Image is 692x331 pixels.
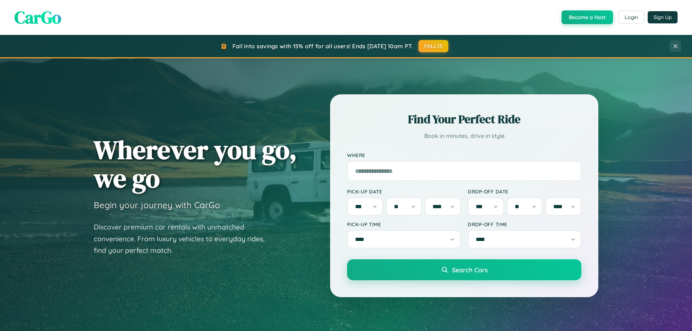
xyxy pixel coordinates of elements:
label: Where [347,152,581,158]
p: Discover premium car rentals with unmatched convenience. From luxury vehicles to everyday rides, ... [94,221,274,256]
h1: Wherever you go, we go [94,135,297,192]
button: Sign Up [648,11,678,23]
label: Pick-up Date [347,188,461,194]
span: Fall into savings with 15% off for all users! Ends [DATE] 10am PT. [232,43,413,50]
label: Pick-up Time [347,221,461,227]
button: Search Cars [347,259,581,280]
span: CarGo [14,5,61,29]
label: Drop-off Time [468,221,581,227]
h2: Find Your Perfect Ride [347,111,581,127]
button: Become a Host [562,10,613,24]
span: Search Cars [452,266,488,274]
button: FALL15 [418,40,449,52]
p: Book in minutes, drive in style [347,131,581,141]
button: Login [618,11,644,24]
label: Drop-off Date [468,188,581,194]
h3: Begin your journey with CarGo [94,200,220,210]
